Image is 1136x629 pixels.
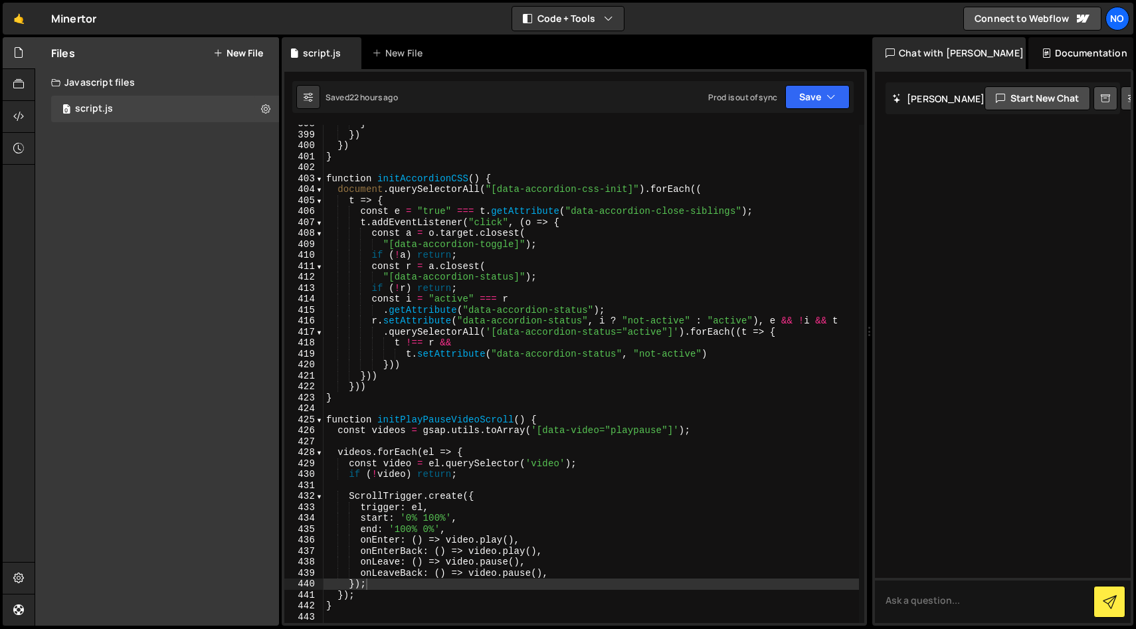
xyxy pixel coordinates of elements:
div: 438 [284,557,324,568]
button: Save [785,85,850,109]
div: 402 [284,162,324,173]
div: 412 [284,272,324,283]
a: Connect to Webflow [963,7,1101,31]
div: Chat with [PERSON_NAME] [872,37,1026,69]
div: script.js [75,103,113,115]
div: Documentation [1028,37,1133,69]
div: 426 [284,425,324,436]
div: 22 hours ago [349,92,398,103]
div: 425 [284,414,324,426]
div: New File [372,46,428,60]
div: 407 [284,217,324,228]
div: 430 [284,469,324,480]
div: 413 [284,283,324,294]
div: 403 [284,173,324,185]
div: Minertor [51,11,96,27]
div: 408 [284,228,324,239]
div: 415 [284,305,324,316]
div: script.js [303,46,341,60]
div: 399 [284,130,324,141]
div: 421 [284,371,324,382]
h2: [PERSON_NAME] [892,92,985,105]
div: Prod is out of sync [708,92,777,103]
div: 428 [284,447,324,458]
div: Javascript files [35,69,279,96]
div: 422 [284,381,324,393]
div: 400 [284,140,324,151]
div: 419 [284,349,324,360]
div: 442 [284,600,324,612]
div: 443 [284,612,324,623]
div: 416 [284,315,324,327]
div: 401 [284,151,324,163]
div: 424 [284,403,324,414]
a: No [1105,7,1129,31]
a: 🤙 [3,3,35,35]
div: 420 [284,359,324,371]
div: 16435/44516.js [51,96,279,122]
div: 433 [284,502,324,513]
div: 414 [284,294,324,305]
div: 437 [284,546,324,557]
div: 409 [284,239,324,250]
div: 418 [284,337,324,349]
div: 441 [284,590,324,601]
div: 429 [284,458,324,470]
div: 404 [284,184,324,195]
div: 411 [284,261,324,272]
div: 432 [284,491,324,502]
div: 406 [284,206,324,217]
div: 405 [284,195,324,207]
button: New File [213,48,263,58]
div: 431 [284,480,324,492]
h2: Files [51,46,75,60]
span: 0 [62,105,70,116]
div: 427 [284,436,324,448]
div: 436 [284,535,324,546]
button: Code + Tools [512,7,624,31]
div: 435 [284,524,324,535]
div: 410 [284,250,324,261]
div: 439 [284,568,324,579]
div: Saved [326,92,398,103]
div: 417 [284,327,324,338]
button: Start new chat [985,86,1090,110]
div: 423 [284,393,324,404]
div: 434 [284,513,324,524]
div: 440 [284,579,324,590]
